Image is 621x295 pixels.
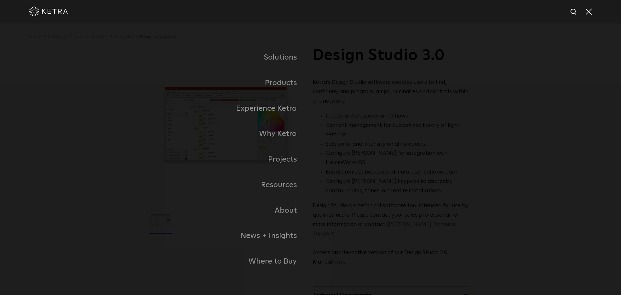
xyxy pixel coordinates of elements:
[29,6,68,16] img: ketra-logo-2019-white
[149,121,310,147] a: Why Ketra
[570,8,578,16] img: search icon
[149,147,310,172] a: Projects
[149,45,310,70] a: Solutions
[149,45,472,274] div: Navigation Menu
[149,223,310,249] a: News + Insights
[149,70,310,96] a: Products
[149,96,310,121] a: Experience Ketra
[149,172,310,198] a: Resources
[149,249,310,274] a: Where to Buy
[149,198,310,223] a: About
